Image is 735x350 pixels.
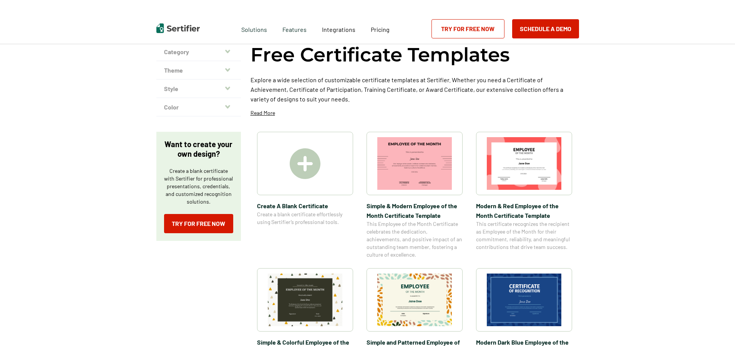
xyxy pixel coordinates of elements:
[431,19,504,38] a: Try for Free Now
[371,24,390,33] a: Pricing
[156,61,241,80] button: Theme
[156,43,241,61] button: Category
[251,42,510,67] h1: Free Certificate Templates
[268,274,342,326] img: Simple & Colorful Employee of the Month Certificate Template
[241,24,267,33] span: Solutions
[367,132,463,259] a: Simple & Modern Employee of the Month Certificate TemplateSimple & Modern Employee of the Month C...
[476,201,572,220] span: Modern & Red Employee of the Month Certificate Template
[156,23,200,33] img: Sertifier | Digital Credentialing Platform
[367,201,463,220] span: Simple & Modern Employee of the Month Certificate Template
[322,24,355,33] a: Integrations
[164,167,233,206] p: Create a blank certificate with Sertifier for professional presentations, credentials, and custom...
[282,24,307,33] span: Features
[251,75,579,104] p: Explore a wide selection of customizable certificate templates at Sertifier. Whether you need a C...
[164,214,233,233] a: Try for Free Now
[257,201,353,211] span: Create A Blank Certificate
[156,98,241,116] button: Color
[290,148,320,179] img: Create A Blank Certificate
[371,26,390,33] span: Pricing
[251,109,275,117] p: Read More
[377,274,452,326] img: Simple and Patterned Employee of the Month Certificate Template
[487,274,561,326] img: Modern Dark Blue Employee of the Month Certificate Template
[476,220,572,251] span: This certificate recognizes the recipient as Employee of the Month for their commitment, reliabil...
[156,80,241,98] button: Style
[476,132,572,259] a: Modern & Red Employee of the Month Certificate TemplateModern & Red Employee of the Month Certifi...
[487,137,561,190] img: Modern & Red Employee of the Month Certificate Template
[322,26,355,33] span: Integrations
[257,211,353,226] span: Create a blank certificate effortlessly using Sertifier’s professional tools.
[164,139,233,159] p: Want to create your own design?
[377,137,452,190] img: Simple & Modern Employee of the Month Certificate Template
[367,220,463,259] span: This Employee of the Month Certificate celebrates the dedication, achievements, and positive impa...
